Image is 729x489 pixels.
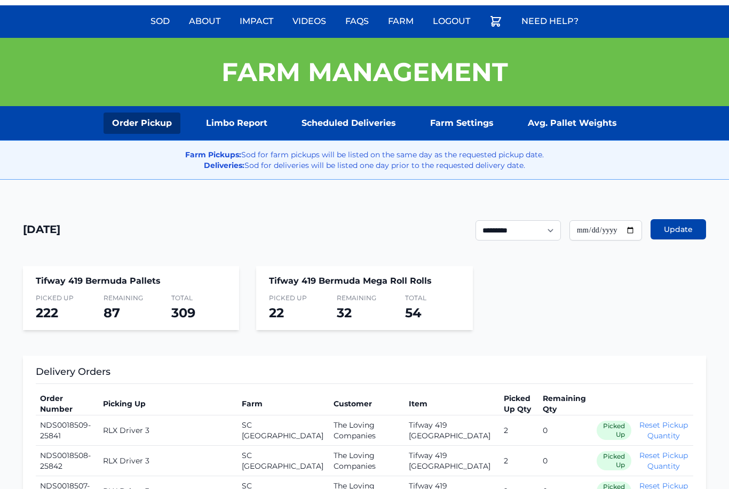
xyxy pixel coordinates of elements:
[337,306,352,321] span: 32
[36,393,99,416] th: Order Number
[269,294,324,303] span: Picked Up
[286,9,332,35] a: Videos
[339,9,375,35] a: FAQs
[104,306,120,321] span: 87
[36,416,99,446] td: NDS0018509-25841
[405,393,500,416] th: Item
[405,294,460,303] span: Total
[293,113,405,134] a: Scheduled Deliveries
[23,222,60,237] h1: [DATE]
[197,113,276,134] a: Limbo Report
[99,416,238,446] td: RLX Driver 3
[36,446,99,477] td: NDS0018508-25842
[237,416,329,446] td: SC [GEOGRAPHIC_DATA]
[269,306,284,321] span: 22
[500,416,538,446] td: 2
[329,416,404,446] td: The Loving Companies
[36,294,91,303] span: Picked Up
[237,393,329,416] th: Farm
[638,451,689,472] button: Reset Pickup Quantity
[329,446,404,477] td: The Loving Companies
[36,275,226,288] h4: Tifway 419 Bermuda Pallets
[99,393,238,416] th: Picking Up
[638,420,689,442] button: Reset Pickup Quantity
[237,446,329,477] td: SC [GEOGRAPHIC_DATA]
[405,446,500,477] td: Tifway 419 [GEOGRAPHIC_DATA]
[329,393,404,416] th: Customer
[337,294,392,303] span: Remaining
[538,416,592,446] td: 0
[36,306,58,321] span: 222
[104,113,180,134] a: Order Pickup
[233,9,280,35] a: Impact
[269,275,459,288] h4: Tifway 419 Bermuda Mega Roll Rolls
[426,9,477,35] a: Logout
[515,9,585,35] a: Need Help?
[171,294,226,303] span: Total
[651,220,706,240] button: Update
[597,421,631,440] span: Picked Up
[204,161,244,171] strong: Deliveries:
[99,446,238,477] td: RLX Driver 3
[405,416,500,446] td: Tifway 419 [GEOGRAPHIC_DATA]
[519,113,625,134] a: Avg. Pallet Weights
[538,393,592,416] th: Remaining Qty
[382,9,420,35] a: Farm
[664,225,693,235] span: Update
[597,452,631,471] span: Picked Up
[104,294,159,303] span: Remaining
[500,446,538,477] td: 2
[144,9,176,35] a: Sod
[36,365,693,384] h3: Delivery Orders
[183,9,227,35] a: About
[185,150,241,160] strong: Farm Pickups:
[500,393,538,416] th: Picked Up Qty
[405,306,422,321] span: 54
[422,113,502,134] a: Farm Settings
[221,60,508,85] h1: Farm Management
[538,446,592,477] td: 0
[171,306,195,321] span: 309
